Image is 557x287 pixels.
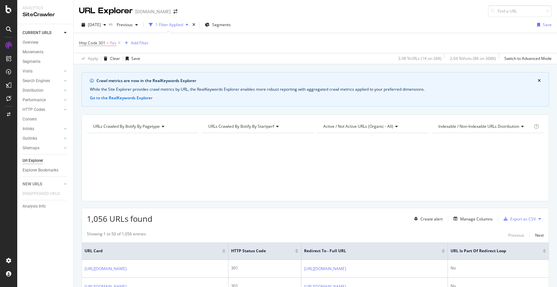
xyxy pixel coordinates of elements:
div: CURRENT URLS [23,29,51,36]
span: 2025 Oct. 9th [88,22,101,27]
div: DISAPPEARED URLS [23,190,60,197]
button: Save [123,53,140,64]
div: Clear [110,56,120,61]
a: Content [23,116,69,123]
span: Http Code 301 [79,40,105,46]
button: Go to the RealKeywords Explorer [90,95,153,101]
div: 3.98 % URLs ( 1K on 26K ) [398,56,442,61]
span: URLs Crawled By Botify By startperf [208,123,274,129]
div: Manage Columns [460,216,493,222]
h4: Indexable / Non-Indexable URLs Distribution [437,121,532,132]
span: Previous [114,22,133,27]
span: vs [109,21,114,27]
div: Apply [88,56,98,61]
div: Create alert [420,216,443,222]
span: URL is Part of Redirect Loop [451,248,533,254]
div: Content [23,116,37,123]
a: [URL][DOMAIN_NAME] [85,265,127,272]
button: 1 Filter Applied [146,20,191,30]
a: CURRENT URLS [23,29,62,36]
span: URLs Crawled By Botify By pagetype [93,123,160,129]
a: Overview [23,39,69,46]
button: Switch to Advanced Mode [502,53,552,64]
button: Previous [114,20,141,30]
div: Search Engines [23,77,50,84]
h4: URLs Crawled By Botify By startperf [207,121,308,132]
button: Clear [101,53,120,64]
div: [DOMAIN_NAME] [135,8,171,15]
a: DISAPPEARED URLS [23,190,66,197]
div: 1 Filter Applied [155,22,183,27]
a: NEW URLS [23,181,62,188]
button: Previous [508,231,524,239]
div: Explorer Bookmarks [23,167,58,174]
div: Inlinks [23,125,34,132]
div: Distribution [23,87,43,94]
div: NEW URLS [23,181,42,188]
div: Switch to Advanced Mode [504,56,552,61]
a: HTTP Codes [23,106,62,113]
button: Apply [79,53,98,64]
div: Analysis Info [23,203,46,210]
a: Sitemaps [23,145,62,152]
div: Sitemaps [23,145,39,152]
div: Outlinks [23,135,37,142]
div: Previous [508,232,524,238]
a: Distribution [23,87,62,94]
div: Performance [23,97,46,104]
span: Segments [212,22,231,27]
a: Visits [23,68,62,75]
h4: Active / Not Active URLs [322,121,423,132]
span: HTTP Status Code [231,248,285,254]
div: 301 [231,265,298,271]
div: Save [131,56,140,61]
div: times [191,22,197,28]
div: No [451,265,546,271]
div: arrow-right-arrow-left [173,9,177,14]
div: info banner [82,72,549,107]
a: Explorer Bookmarks [23,167,69,174]
a: Url Explorer [23,157,69,164]
button: Save [534,20,552,30]
a: Movements [23,49,69,56]
span: Yes [110,38,116,48]
div: Showing 1 to 50 of 1,056 entries [87,231,146,239]
span: 1,056 URLs found [87,213,153,224]
input: Find a URL [488,5,552,17]
div: URL Explorer [79,5,133,17]
a: Segments [23,58,69,65]
a: Performance [23,97,62,104]
button: Segments [202,20,233,30]
div: Visits [23,68,32,75]
span: URL Card [85,248,220,254]
a: Inlinks [23,125,62,132]
div: Export as CSV [510,216,536,222]
a: Search Engines [23,77,62,84]
a: Analysis Info [23,203,69,210]
a: Outlinks [23,135,62,142]
span: Active / Not Active URLs (organic - all) [323,123,393,129]
div: Save [543,22,552,27]
div: While the Site Explorer provides crawl metrics by URL, the RealKeywords Explorer enables more rob... [90,86,541,92]
div: Overview [23,39,38,46]
span: Redirect To - Full URL [304,248,432,254]
button: close banner [536,76,542,85]
div: HTTP Codes [23,106,45,113]
div: Segments [23,58,40,65]
div: 2.04 % Visits ( 8K on 368K ) [450,56,496,61]
div: Crawl metrics are now in the RealKeywords Explorer [96,78,538,84]
span: = [106,40,109,46]
a: [URL][DOMAIN_NAME] [304,265,346,272]
div: Add Filter [131,40,149,46]
button: Next [535,231,544,239]
button: Export as CSV [501,214,536,224]
button: Manage Columns [451,215,493,223]
button: Add Filter [122,39,149,47]
div: SiteCrawler [23,11,68,19]
div: Movements [23,49,43,56]
div: Analytics [23,5,68,11]
button: [DATE] [79,20,109,30]
div: Url Explorer [23,157,43,164]
span: Indexable / Non-Indexable URLs distribution [438,123,519,129]
h4: URLs Crawled By Botify By pagetype [92,121,193,132]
